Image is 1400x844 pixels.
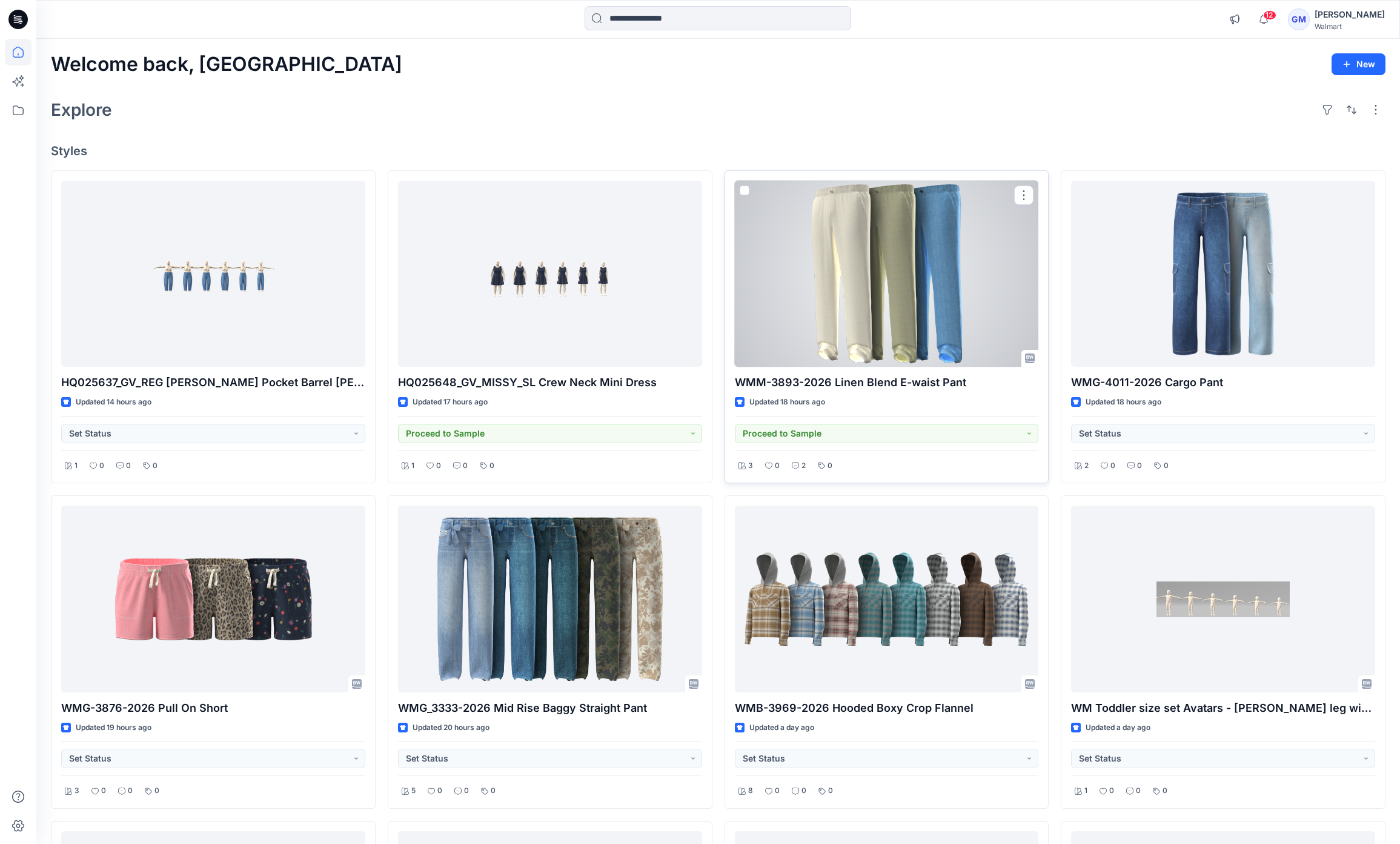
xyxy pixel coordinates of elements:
[1084,785,1087,797] p: 1
[76,722,151,734] p: Updated 19 hours ago
[1315,7,1385,22] div: [PERSON_NAME]
[1136,785,1141,797] p: 0
[61,700,365,717] p: WMG-3876-2026 Pull On Short
[61,181,365,367] a: HQ025637_GV_REG Carpenter Pocket Barrel Jean
[154,785,159,797] p: 0
[1315,22,1385,31] div: Walmart
[828,785,833,797] p: 0
[464,785,469,797] p: 0
[463,460,468,472] p: 0
[413,722,489,734] p: Updated 20 hours ago
[1086,722,1150,734] p: Updated a day ago
[801,460,806,472] p: 2
[126,460,131,472] p: 0
[51,100,112,119] h2: Explore
[61,374,365,391] p: HQ025637_GV_REG [PERSON_NAME] Pocket Barrel [PERSON_NAME]
[128,785,133,797] p: 0
[99,460,104,472] p: 0
[75,460,78,472] p: 1
[735,506,1039,692] a: WMB-3969-2026 Hooded Boxy Crop Flannel
[1109,785,1114,797] p: 0
[398,506,702,692] a: WMG_3333-2026 Mid Rise Baggy Straight Pant
[61,506,365,692] a: WMG-3876-2026 Pull On Short
[51,53,402,76] h2: Welcome back, [GEOGRAPHIC_DATA]
[75,785,79,797] p: 3
[1332,53,1385,75] button: New
[1084,460,1089,472] p: 2
[51,144,1385,158] h4: Styles
[398,181,702,367] a: HQ025648_GV_MISSY_SL Crew Neck Mini Dress
[1071,506,1375,692] a: WM Toddler size set Avatars - streight leg with Diaper 18M - 5T
[1163,785,1167,797] p: 0
[748,785,753,797] p: 8
[1071,374,1375,391] p: WMG-4011-2026 Cargo Pant
[801,785,806,797] p: 0
[1164,460,1169,472] p: 0
[101,785,106,797] p: 0
[775,460,780,472] p: 0
[411,785,416,797] p: 5
[828,460,832,472] p: 0
[436,460,441,472] p: 0
[749,722,814,734] p: Updated a day ago
[411,460,414,472] p: 1
[775,785,780,797] p: 0
[153,460,158,472] p: 0
[1071,700,1375,717] p: WM Toddler size set Avatars - [PERSON_NAME] leg with Diaper 18M - 5T
[1288,8,1310,30] div: GM
[398,700,702,717] p: WMG_3333-2026 Mid Rise Baggy Straight Pant
[76,396,151,409] p: Updated 14 hours ago
[748,460,753,472] p: 3
[1086,396,1161,409] p: Updated 18 hours ago
[735,700,1039,717] p: WMB-3969-2026 Hooded Boxy Crop Flannel
[413,396,488,409] p: Updated 17 hours ago
[437,785,442,797] p: 0
[1071,181,1375,367] a: WMG-4011-2026 Cargo Pant
[735,181,1039,367] a: WMM-3893-2026 Linen Blend E-waist Pant
[489,460,494,472] p: 0
[735,374,1039,391] p: WMM-3893-2026 Linen Blend E-waist Pant
[1263,10,1276,20] span: 12
[1110,460,1115,472] p: 0
[1137,460,1142,472] p: 0
[398,374,702,391] p: HQ025648_GV_MISSY_SL Crew Neck Mini Dress
[749,396,825,409] p: Updated 18 hours ago
[491,785,496,797] p: 0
